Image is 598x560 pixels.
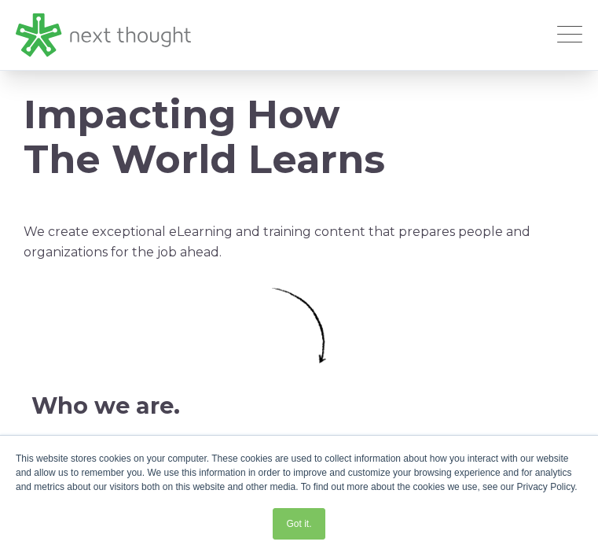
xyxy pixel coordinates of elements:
img: LG - NextThought Logo [16,13,191,57]
span: Impacting How The World Learns [24,90,385,182]
span: We create exceptional eLearning and training content that prepares people and organizations for t... [24,224,530,260]
div: This website stores cookies on your computer. These cookies are used to collect information about... [16,451,582,494]
a: Got it. [273,508,325,540]
img: Simple Arrow [272,288,327,363]
h2: Who we are. [31,392,567,418]
button: Open Mobile Menu [557,26,582,45]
